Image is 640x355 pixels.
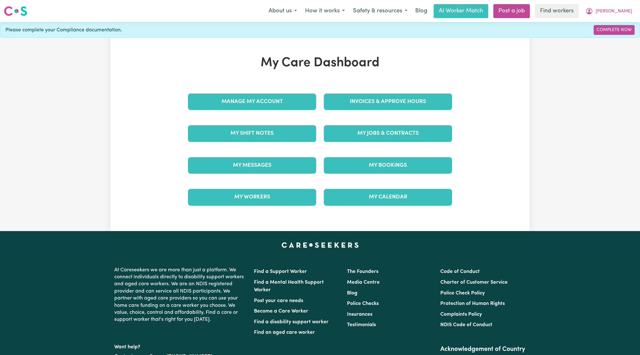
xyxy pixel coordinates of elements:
[440,345,526,353] h2: Acknowledgement of Country
[114,341,246,351] p: Want help?
[596,8,632,15] span: [PERSON_NAME]
[254,309,308,314] a: Become a Care Worker
[254,330,315,335] a: Find an aged care worker
[347,312,372,317] a: Insurances
[264,4,301,18] button: About us
[324,189,452,205] a: My Calendar
[615,330,635,350] iframe: Button to launch messaging window
[347,301,379,306] a: Police Checks
[594,25,635,35] a: Complete Now
[188,189,316,205] a: My Workers
[440,301,505,306] a: Protection of Human Rights
[347,269,378,274] a: The Founders
[188,157,316,174] a: My Messages
[188,94,316,110] a: Manage My Account
[411,4,431,18] a: Blog
[324,125,452,142] a: My Jobs & Contracts
[434,4,488,18] a: AI Worker Match
[254,280,324,293] a: Find a Mental Health Support Worker
[4,4,27,18] a: Careseekers logo
[324,157,452,174] a: My Bookings
[440,269,480,274] a: Code of Conduct
[440,280,508,285] a: Charter of Customer Service
[254,298,303,303] a: Post your care needs
[4,5,27,17] img: Careseekers logo
[581,4,636,18] button: My Account
[349,4,411,18] button: Safety & resources
[254,269,307,274] a: Find a Support Worker
[535,4,579,18] a: Find workers
[188,125,316,142] a: My Shift Notes
[440,291,485,296] a: Police Check Policy
[440,312,482,317] a: Complaints Policy
[301,4,349,18] button: How it works
[184,55,456,71] h1: My Care Dashboard
[347,280,380,285] a: Media Centre
[582,314,594,327] iframe: Close message
[347,322,376,327] a: Testimonials
[440,322,492,327] a: NDIS Code of Conduct
[493,4,530,18] a: Post a job
[254,319,329,325] a: Find a disability support worker
[5,26,122,34] span: Please complete your Compliance documentation.
[282,242,359,248] a: Careseekers home page
[114,264,246,326] p: At Careseekers we are more than just a platform. We connect individuals directly to disability su...
[347,291,357,296] a: Blog
[324,94,452,110] a: Invoices & Approve Hours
